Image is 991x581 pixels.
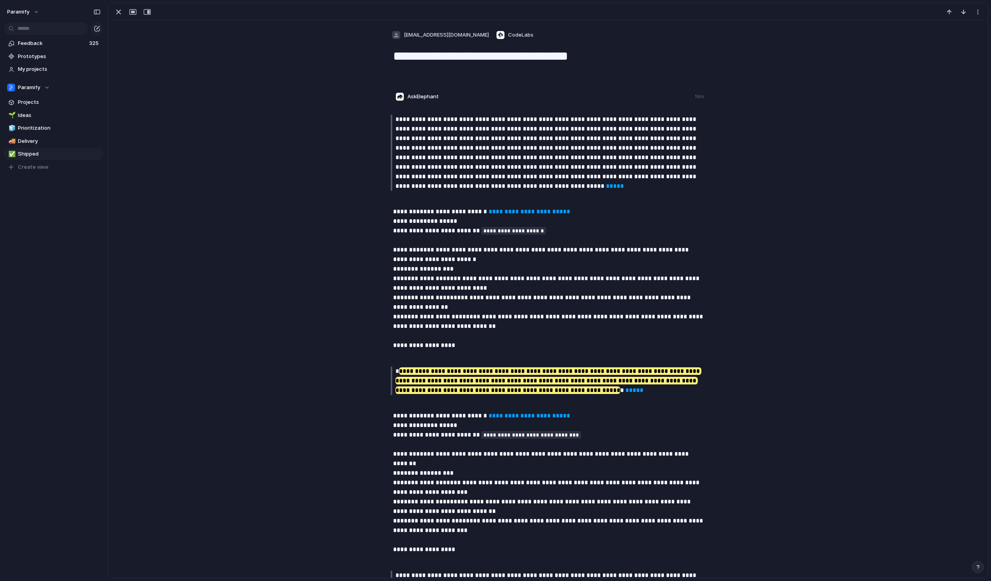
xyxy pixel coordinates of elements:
span: Projects [18,98,101,106]
span: [EMAIL_ADDRESS][DOMAIN_NAME] [404,31,489,39]
div: ✅ [8,150,14,159]
a: Prototypes [4,51,103,62]
div: 🧊 [8,124,14,133]
button: 🧊 [7,124,15,132]
a: 🧊Prioritization [4,122,103,134]
span: 325 [89,39,100,47]
div: 19m [695,93,704,100]
span: Delivery [18,137,101,145]
span: Ideas [18,111,101,119]
div: 🌱 [8,111,14,120]
a: 🚚Delivery [4,135,103,147]
button: Create view [4,161,103,173]
a: My projects [4,63,103,75]
button: ✅ [7,150,15,158]
button: 🚚 [7,137,15,145]
span: Prototypes [18,53,101,60]
span: Create view [18,163,49,171]
span: Paramify [7,8,29,16]
a: Projects [4,96,103,108]
button: 🌱 [7,111,15,119]
span: My projects [18,65,101,73]
span: CodeLabs [508,31,533,39]
span: Paramify [18,84,40,92]
button: [EMAIL_ADDRESS][DOMAIN_NAME] [390,29,491,41]
span: Shipped [18,150,101,158]
span: AskElephant [407,93,439,101]
button: CodeLabs [494,29,535,41]
button: Paramify [4,6,43,18]
a: 🌱Ideas [4,109,103,121]
a: ✅Shipped [4,148,103,160]
div: 🚚 [8,136,14,146]
span: Prioritization [18,124,101,132]
span: Feedback [18,39,87,47]
button: Paramify [4,82,103,94]
a: Feedback325 [4,37,103,49]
